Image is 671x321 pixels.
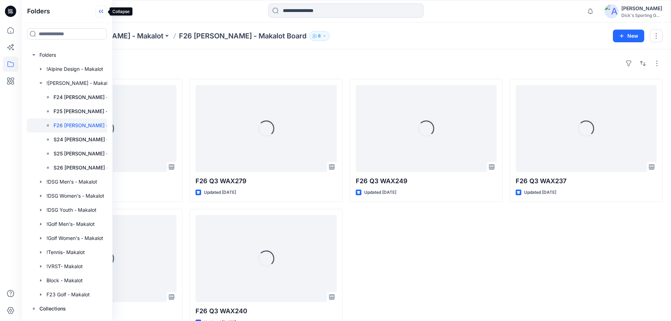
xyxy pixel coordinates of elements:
p: F26 Q3 WAX240 [195,306,336,316]
p: F25 [PERSON_NAME] - Makalot Board [54,107,128,116]
p: 6 [318,32,321,40]
p: Updated [DATE] [204,189,236,196]
img: avatar [604,4,619,18]
button: New [613,30,644,42]
p: F24 [PERSON_NAME] - Makalot Board [54,93,128,101]
p: F26 Q3 WAX249 [356,176,497,186]
a: ![PERSON_NAME] - Makalot [70,31,163,41]
button: 6 [309,31,330,41]
p: Updated [DATE] [524,189,556,196]
p: Collections [39,304,66,313]
div: [PERSON_NAME] [621,4,662,13]
p: F26 Q3 WAX279 [195,176,336,186]
p: F26 Q3 WAX237 [516,176,657,186]
p: F26 [PERSON_NAME] - Makalot Board [54,121,128,130]
p: S24 [PERSON_NAME] - Makalot Board [54,135,128,144]
p: Updated [DATE] [364,189,396,196]
div: Dick's Sporting G... [621,13,662,18]
p: S26 [PERSON_NAME] - Makalot Board [54,163,128,172]
p: F26 [PERSON_NAME] - Makalot Board [179,31,306,41]
p: S25 [PERSON_NAME] - Makalot Board [54,149,128,158]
